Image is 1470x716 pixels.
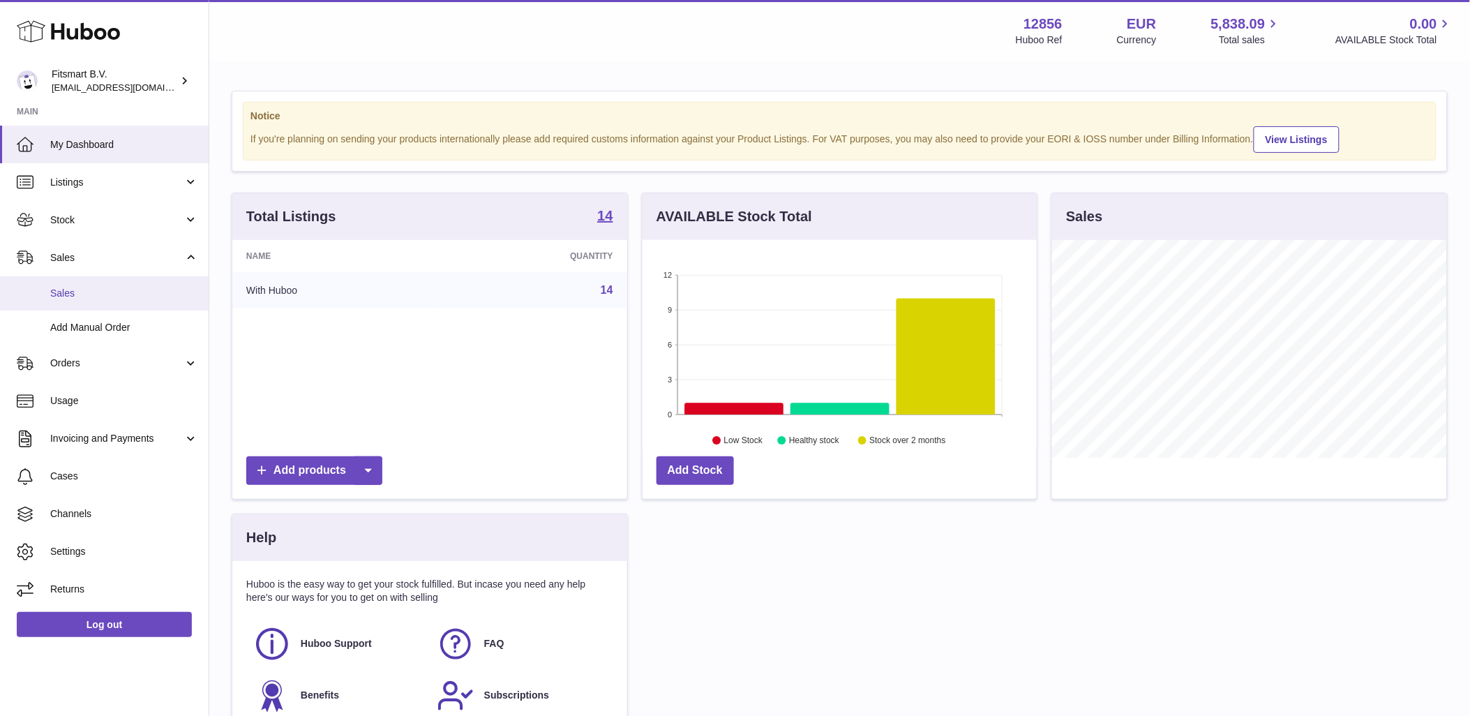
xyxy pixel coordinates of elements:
th: Quantity [440,240,627,272]
div: Huboo Ref [1016,33,1063,47]
a: 14 [601,284,613,296]
img: internalAdmin-12856@internal.huboo.com [17,70,38,91]
h3: Sales [1066,207,1102,226]
span: Channels [50,507,198,521]
p: Huboo is the easy way to get your stock fulfilled. But incase you need any help here's our ways f... [246,578,613,604]
span: Total sales [1219,33,1281,47]
span: [EMAIL_ADDRESS][DOMAIN_NAME] [52,82,205,93]
span: My Dashboard [50,138,198,151]
a: View Listings [1254,126,1340,153]
text: 6 [668,341,672,349]
a: Subscriptions [437,677,606,715]
th: Name [232,240,440,272]
a: 5,838.09 Total sales [1211,15,1282,47]
span: AVAILABLE Stock Total [1335,33,1453,47]
a: 14 [597,209,613,225]
text: 12 [663,271,672,279]
strong: EUR [1127,15,1156,33]
td: With Huboo [232,272,440,308]
text: 3 [668,375,672,384]
span: 5,838.09 [1211,15,1266,33]
text: Stock over 2 months [869,436,945,446]
span: Benefits [301,689,339,702]
span: FAQ [484,637,504,650]
span: Stock [50,214,183,227]
a: FAQ [437,625,606,663]
h3: AVAILABLE Stock Total [657,207,812,226]
h3: Total Listings [246,207,336,226]
span: Orders [50,357,183,370]
span: Settings [50,545,198,558]
span: Returns [50,583,198,596]
text: Healthy stock [789,436,840,446]
div: Fitsmart B.V. [52,68,177,94]
a: Huboo Support [253,625,423,663]
text: 9 [668,306,672,314]
a: Benefits [253,677,423,715]
div: Currency [1117,33,1157,47]
span: Sales [50,287,198,300]
div: If you're planning on sending your products internationally please add required customs informati... [250,124,1429,153]
a: Add Stock [657,456,734,485]
span: Huboo Support [301,637,372,650]
strong: Notice [250,110,1429,123]
span: Subscriptions [484,689,549,702]
text: Low Stock [724,436,763,446]
span: Add Manual Order [50,321,198,334]
a: Log out [17,612,192,637]
h3: Help [246,528,276,547]
strong: 14 [597,209,613,223]
span: Cases [50,470,198,483]
span: Usage [50,394,198,408]
strong: 12856 [1023,15,1063,33]
span: 0.00 [1410,15,1437,33]
a: Add products [246,456,382,485]
text: 0 [668,410,672,419]
a: 0.00 AVAILABLE Stock Total [1335,15,1453,47]
span: Invoicing and Payments [50,432,183,445]
span: Listings [50,176,183,189]
span: Sales [50,251,183,264]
